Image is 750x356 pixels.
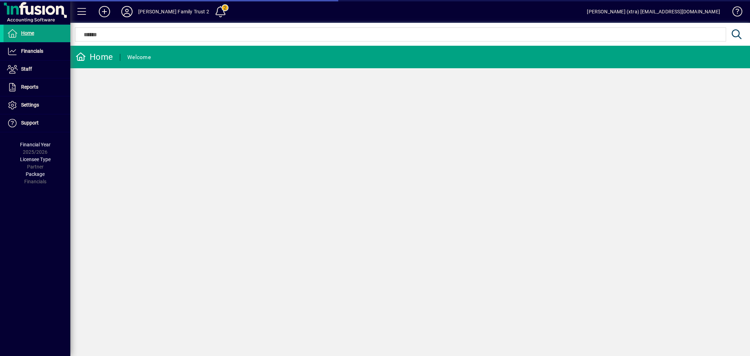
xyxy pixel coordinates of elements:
[21,120,39,126] span: Support
[127,52,151,63] div: Welcome
[116,5,138,18] button: Profile
[4,78,70,96] a: Reports
[20,142,51,147] span: Financial Year
[138,6,209,17] div: [PERSON_NAME] Family Trust 2
[21,48,43,54] span: Financials
[21,66,32,72] span: Staff
[4,43,70,60] a: Financials
[4,96,70,114] a: Settings
[21,102,39,108] span: Settings
[93,5,116,18] button: Add
[20,157,51,162] span: Licensee Type
[21,30,34,36] span: Home
[727,1,741,24] a: Knowledge Base
[4,61,70,78] a: Staff
[21,84,38,90] span: Reports
[26,171,45,177] span: Package
[76,51,113,63] div: Home
[4,114,70,132] a: Support
[587,6,720,17] div: [PERSON_NAME] (xtra) [EMAIL_ADDRESS][DOMAIN_NAME]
